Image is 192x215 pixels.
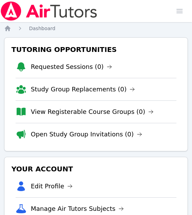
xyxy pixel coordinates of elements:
[31,84,135,94] a: Study Group Replacements (0)
[4,25,188,32] nav: Breadcrumb
[29,26,55,31] span: Dashboard
[10,43,182,56] h3: Tutoring Opportunities
[31,204,124,214] a: Manage Air Tutors Subjects
[29,25,55,32] a: Dashboard
[10,163,182,175] h3: Your Account
[31,129,142,139] a: Open Study Group Invitations (0)
[31,62,112,72] a: Requested Sessions (0)
[31,181,73,191] a: Edit Profile
[31,107,154,117] a: View Registerable Course Groups (0)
